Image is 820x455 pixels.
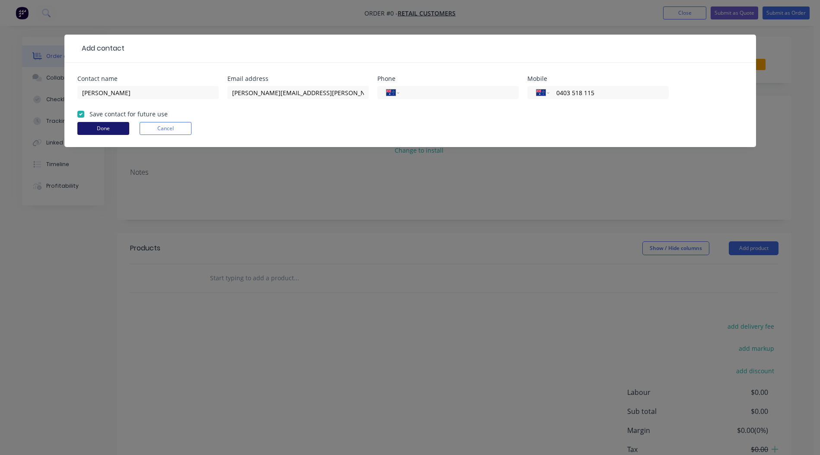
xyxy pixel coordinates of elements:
[527,76,669,82] div: Mobile
[77,122,129,135] button: Done
[77,43,124,54] div: Add contact
[227,76,369,82] div: Email address
[77,76,219,82] div: Contact name
[89,109,168,119] label: Save contact for future use
[377,76,519,82] div: Phone
[140,122,191,135] button: Cancel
